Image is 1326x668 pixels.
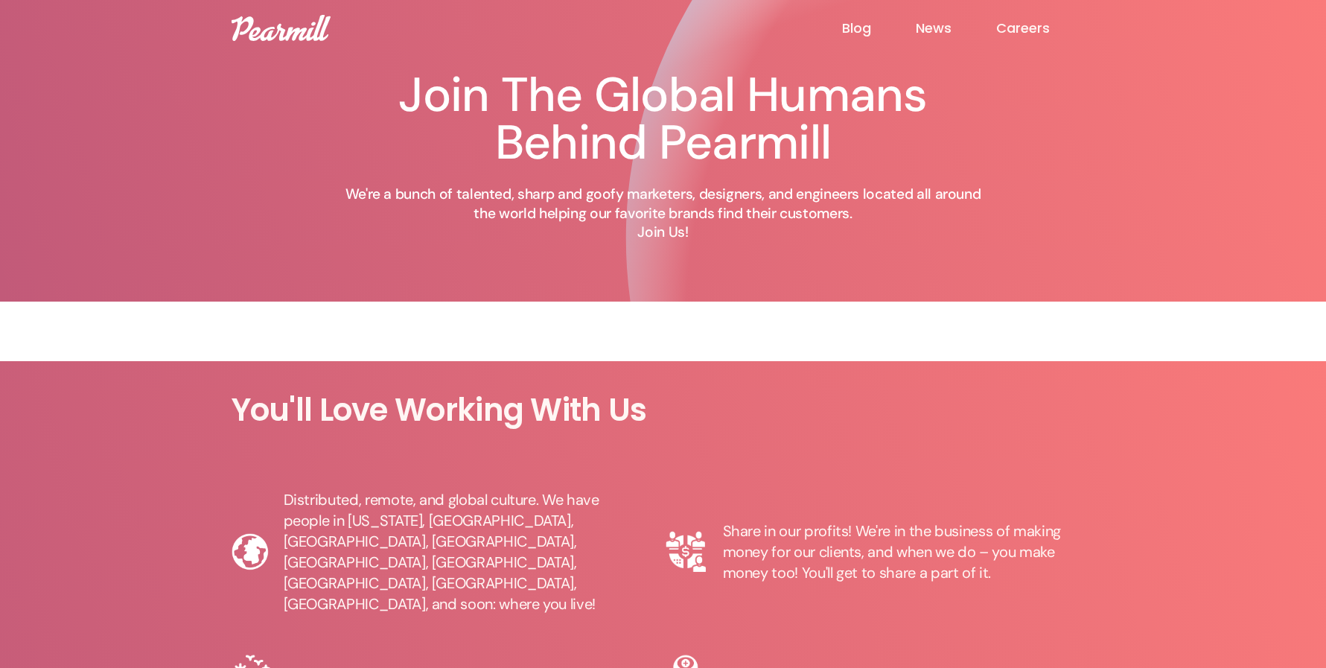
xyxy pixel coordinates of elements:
h1: You'll Love Working With Us [232,391,1095,430]
img: Pearmill logo [232,15,331,41]
div: Distributed, remote, and global culture. We have people in [US_STATE], [GEOGRAPHIC_DATA], [GEOGRA... [284,489,648,614]
div: Share in our profits! We're in the business of making money for our clients, and when we do – you... [723,521,1080,583]
h1: Join The Global Humans Behind Pearmill [336,71,991,167]
a: Careers [996,19,1094,37]
p: We're a bunch of talented, sharp and goofy marketers, designers, and engineers located all around... [336,185,991,242]
a: News [916,19,996,37]
a: Blog [842,19,916,37]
